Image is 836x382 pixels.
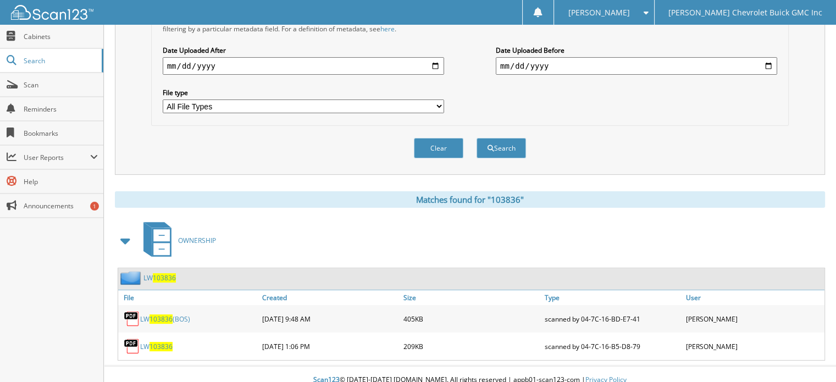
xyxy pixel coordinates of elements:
input: start [163,57,444,75]
span: Help [24,177,98,186]
div: scanned by 04-7C-16-BD-E7-41 [542,308,683,330]
a: User [683,290,824,305]
img: folder2.png [120,271,143,285]
label: Date Uploaded Before [496,46,777,55]
div: 1 [90,202,99,211]
a: here [380,24,395,34]
button: Search [477,138,526,158]
label: Date Uploaded After [163,46,444,55]
label: File type [163,88,444,97]
div: [DATE] 1:06 PM [259,335,401,357]
div: 209KB [401,335,542,357]
span: Bookmarks [24,129,98,138]
span: Cabinets [24,32,98,41]
a: LW103836 [140,342,173,351]
span: 103836 [150,314,173,324]
div: [DATE] 9:48 AM [259,308,401,330]
a: OWNERSHIP [137,219,216,262]
a: Created [259,290,401,305]
span: OWNERSHIP [178,236,216,245]
span: User Reports [24,153,90,162]
span: [PERSON_NAME] [568,9,629,16]
span: Scan [24,80,98,90]
div: [PERSON_NAME] [683,335,824,357]
span: Reminders [24,104,98,114]
span: Announcements [24,201,98,211]
div: [PERSON_NAME] [683,308,824,330]
input: end [496,57,777,75]
a: LW103836(BOS) [140,314,190,324]
span: 103836 [153,273,176,283]
div: scanned by 04-7C-16-B5-D8-79 [542,335,683,357]
span: [PERSON_NAME] Chevrolet Buick GMC Inc [668,9,822,16]
a: Type [542,290,683,305]
div: 405KB [401,308,542,330]
img: PDF.png [124,338,140,355]
button: Clear [414,138,463,158]
a: File [118,290,259,305]
img: PDF.png [124,311,140,327]
a: Size [401,290,542,305]
span: 103836 [150,342,173,351]
span: Search [24,56,96,65]
img: scan123-logo-white.svg [11,5,93,20]
div: Matches found for "103836" [115,191,825,208]
a: LW103836 [143,273,176,283]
